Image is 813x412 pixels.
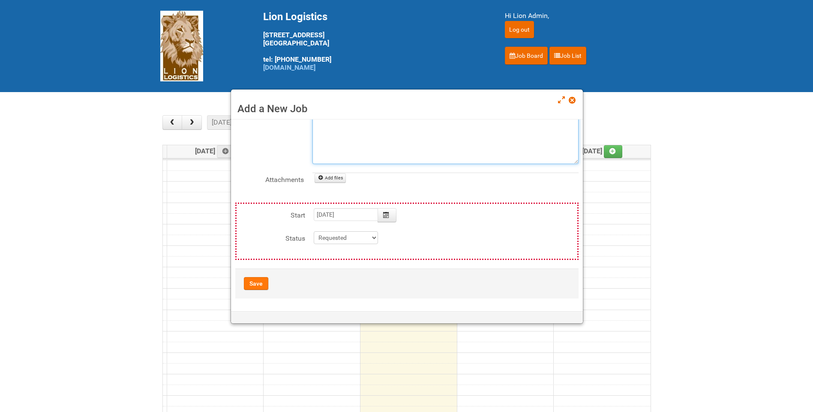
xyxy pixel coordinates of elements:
a: Add files [315,173,346,183]
a: Lion Logistics [160,42,203,50]
a: Add an event [604,145,623,158]
button: [DATE] [207,115,236,130]
div: [STREET_ADDRESS] [GEOGRAPHIC_DATA] tel: [PHONE_NUMBER] [263,11,483,72]
a: Add an event [217,145,236,158]
span: [DATE] [195,147,236,155]
a: Job List [549,47,586,65]
label: Status [237,231,305,244]
span: Lion Logistics [263,11,327,23]
h3: Add a New Job [237,102,576,115]
a: Job Board [505,47,548,65]
a: [DOMAIN_NAME] [263,63,315,72]
label: Start [237,208,305,221]
button: Calendar [378,208,396,222]
button: Save [244,277,268,290]
img: Lion Logistics [160,11,203,81]
label: Attachments [235,173,304,185]
span: [DATE] [582,147,623,155]
input: Log out [505,21,534,38]
div: Hi Lion Admin, [505,11,653,21]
